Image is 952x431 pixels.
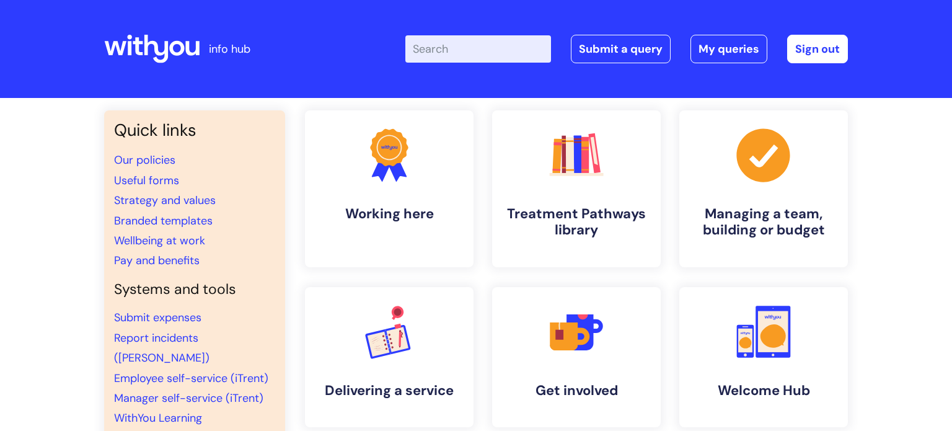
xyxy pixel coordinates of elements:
a: Strategy and values [114,193,216,208]
a: My queries [690,35,767,63]
h4: Get involved [502,383,651,399]
a: Our policies [114,153,175,167]
div: | - [405,35,848,63]
h3: Quick links [114,120,275,140]
a: Submit a query [571,35,671,63]
h4: Welcome Hub [689,383,838,399]
a: Wellbeing at work [114,233,205,248]
a: Useful forms [114,173,179,188]
a: Pay and benefits [114,253,200,268]
a: Managing a team, building or budget [679,110,848,267]
a: Branded templates [114,213,213,228]
a: Submit expenses [114,310,201,325]
a: Working here [305,110,474,267]
h4: Treatment Pathways library [502,206,651,239]
p: info hub [209,39,250,59]
input: Search [405,35,551,63]
a: Manager self-service (iTrent) [114,391,263,406]
a: Get involved [492,287,661,427]
h4: Delivering a service [315,383,464,399]
a: WithYou Learning [114,411,202,425]
h4: Working here [315,206,464,222]
h4: Systems and tools [114,281,275,298]
a: Employee self-service (iTrent) [114,371,268,386]
a: Treatment Pathways library [492,110,661,267]
a: Delivering a service [305,287,474,427]
h4: Managing a team, building or budget [689,206,838,239]
a: Welcome Hub [679,287,848,427]
a: Report incidents ([PERSON_NAME]) [114,331,209,365]
a: Sign out [787,35,848,63]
